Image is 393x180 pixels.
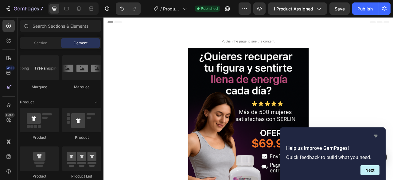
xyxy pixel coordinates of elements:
[62,84,101,90] div: Marquee
[20,84,59,90] div: Marquee
[91,97,101,107] span: Toggle open
[268,2,327,15] button: 1 product assigned
[5,113,15,118] div: Beta
[20,174,59,179] div: Product
[6,66,15,70] div: 450
[20,135,59,140] div: Product
[286,145,379,152] h2: Help us improve GemPages!
[286,154,379,160] p: Quick feedback to build what you need.
[116,2,141,15] div: Undo/Redo
[34,40,47,46] span: Section
[2,2,46,15] button: 7
[360,165,379,175] button: Next question
[163,6,180,12] span: Product Page - [DATE] 14:44:04
[273,6,313,12] span: 1 product assigned
[62,135,101,140] div: Product
[352,2,378,15] button: Publish
[20,99,34,105] span: Product
[73,40,88,46] span: Element
[335,6,345,11] span: Save
[103,17,393,180] iframe: Design area
[357,6,373,12] div: Publish
[20,20,101,32] input: Search Sections & Elements
[286,132,379,175] div: Help us improve GemPages!
[160,6,162,12] span: /
[40,5,43,12] p: 7
[329,2,350,15] button: Save
[62,174,101,179] div: Product List
[372,132,379,140] button: Hide survey
[201,6,218,11] span: Published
